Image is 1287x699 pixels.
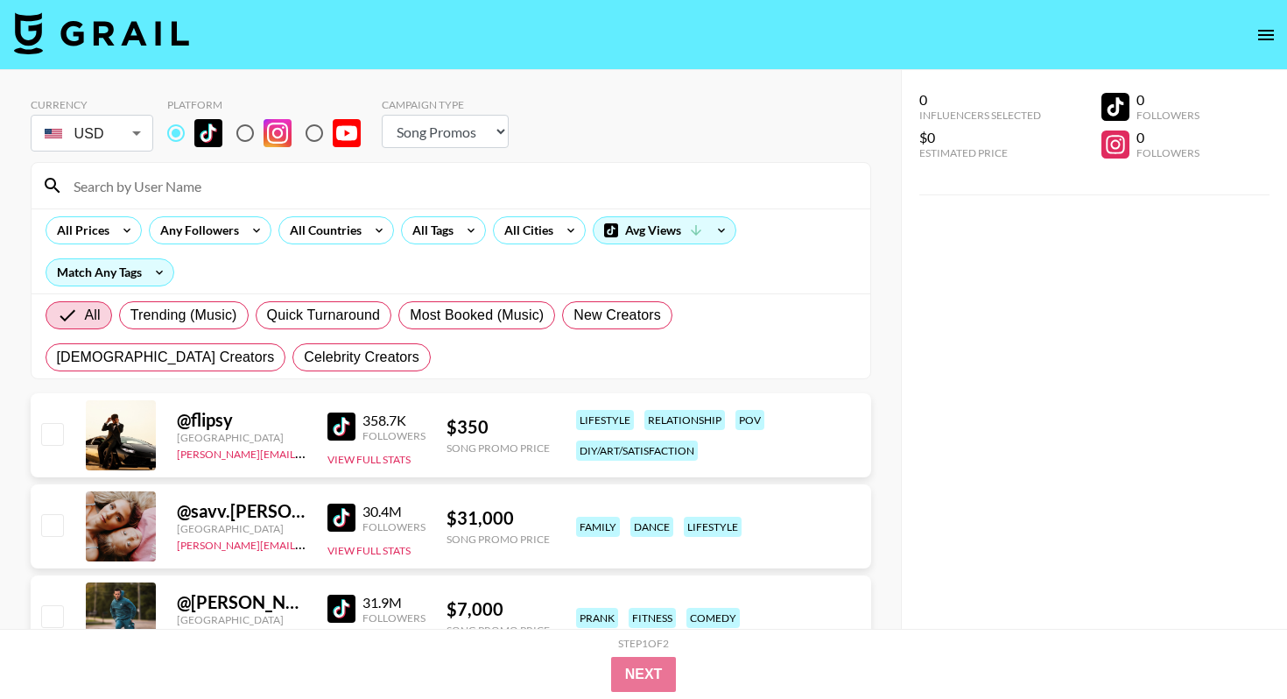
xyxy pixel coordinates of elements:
[576,608,618,628] div: prank
[618,637,669,650] div: Step 1 of 2
[167,98,375,111] div: Platform
[327,595,355,623] img: TikTok
[447,624,550,637] div: Song Promo Price
[46,259,173,286] div: Match Any Tags
[410,305,544,326] span: Most Booked (Music)
[447,416,550,438] div: $ 350
[177,500,306,522] div: @ savv.[PERSON_NAME]
[46,217,113,244] div: All Prices
[1136,109,1199,122] div: Followers
[362,412,425,429] div: 358.7K
[1248,18,1283,53] button: open drawer
[194,119,222,147] img: TikTok
[919,91,1041,109] div: 0
[362,611,425,625] div: Followers
[267,305,381,326] span: Quick Turnaround
[31,98,153,111] div: Currency
[304,347,419,368] span: Celebrity Creators
[1136,129,1199,146] div: 0
[177,591,306,613] div: @ [PERSON_NAME].[PERSON_NAME]
[576,441,698,461] div: diy/art/satisfaction
[644,410,725,430] div: relationship
[1136,91,1199,109] div: 0
[576,410,634,430] div: lifestyle
[150,217,243,244] div: Any Followers
[447,507,550,529] div: $ 31,000
[402,217,457,244] div: All Tags
[735,410,764,430] div: pov
[57,347,275,368] span: [DEMOGRAPHIC_DATA] Creators
[327,504,355,532] img: TikTok
[327,453,411,466] button: View Full Stats
[177,444,436,461] a: [PERSON_NAME][EMAIL_ADDRESS][DOMAIN_NAME]
[362,594,425,611] div: 31.9M
[63,172,860,200] input: Search by User Name
[594,217,735,244] div: Avg Views
[576,517,620,537] div: family
[447,598,550,620] div: $ 7,000
[264,119,292,147] img: Instagram
[362,520,425,533] div: Followers
[1199,611,1266,678] iframe: Drift Widget Chat Controller
[279,217,365,244] div: All Countries
[629,608,676,628] div: fitness
[177,613,306,626] div: [GEOGRAPHIC_DATA]
[327,544,411,557] button: View Full Stats
[130,305,237,326] span: Trending (Music)
[494,217,557,244] div: All Cities
[14,12,189,54] img: Grail Talent
[573,305,661,326] span: New Creators
[177,409,306,431] div: @ flipsy
[382,98,509,111] div: Campaign Type
[919,146,1041,159] div: Estimated Price
[611,657,677,692] button: Next
[447,441,550,455] div: Song Promo Price
[177,522,306,535] div: [GEOGRAPHIC_DATA]
[177,431,306,444] div: [GEOGRAPHIC_DATA]
[333,119,361,147] img: YouTube
[447,533,550,546] div: Song Promo Price
[686,608,740,628] div: comedy
[630,517,673,537] div: dance
[919,129,1041,146] div: $0
[362,503,425,520] div: 30.4M
[1136,146,1199,159] div: Followers
[684,517,742,537] div: lifestyle
[177,535,436,552] a: [PERSON_NAME][EMAIL_ADDRESS][DOMAIN_NAME]
[327,413,355,441] img: TikTok
[34,118,150,149] div: USD
[362,429,425,442] div: Followers
[85,305,101,326] span: All
[919,109,1041,122] div: Influencers Selected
